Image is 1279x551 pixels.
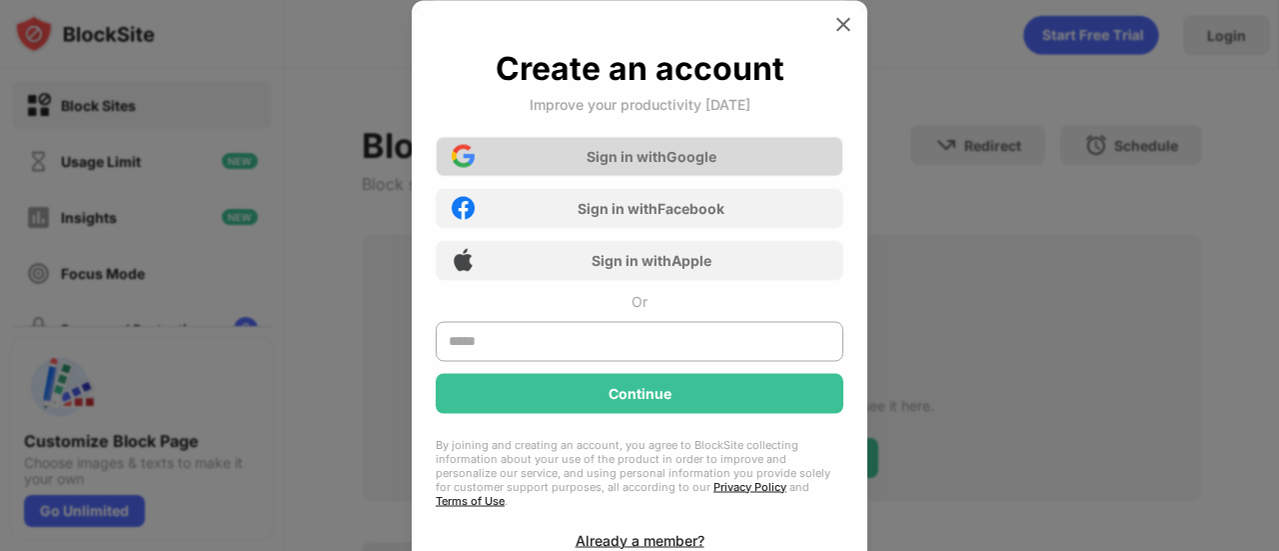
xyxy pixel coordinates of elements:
[496,48,784,87] div: Create an account
[452,197,475,220] img: facebook-icon.png
[576,531,704,548] div: Already a member?
[436,437,843,507] div: By joining and creating an account, you agree to BlockSite collecting information about your use ...
[609,385,671,401] div: Continue
[713,479,786,493] a: Privacy Policy
[632,292,647,309] div: Or
[578,200,724,217] div: Sign in with Facebook
[587,148,716,165] div: Sign in with Google
[530,95,750,112] div: Improve your productivity [DATE]
[592,252,711,269] div: Sign in with Apple
[436,493,505,507] a: Terms of Use
[452,249,475,272] img: apple-icon.png
[452,145,475,168] img: google-icon.png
